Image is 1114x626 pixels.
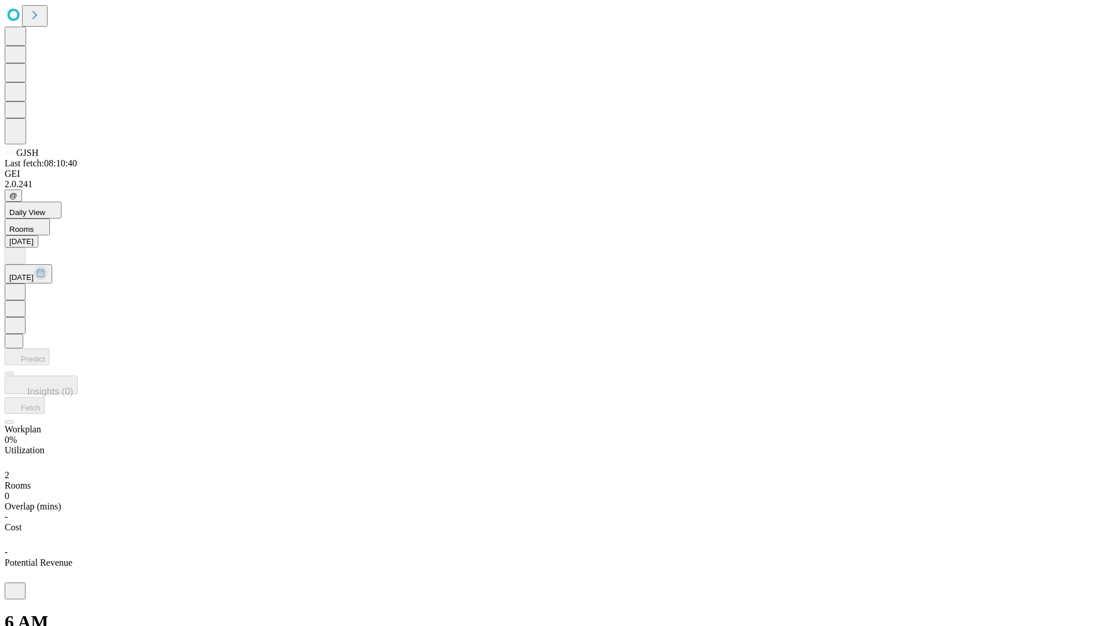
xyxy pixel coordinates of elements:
span: 0 [5,491,9,501]
span: - [5,512,8,522]
button: [DATE] [5,264,52,283]
div: GEI [5,169,1109,179]
span: Last fetch: 08:10:40 [5,158,77,168]
div: 2.0.241 [5,179,1109,190]
button: @ [5,190,22,202]
span: Overlap (mins) [5,501,61,511]
span: Workplan [5,424,41,434]
span: Utilization [5,445,44,455]
span: [DATE] [9,273,34,282]
span: Insights (0) [27,387,73,396]
span: - [5,547,8,557]
span: Daily View [9,208,45,217]
button: Rooms [5,219,50,235]
span: 2 [5,470,9,480]
span: Cost [5,522,21,532]
span: GJSH [16,148,38,158]
button: Daily View [5,202,62,219]
button: Insights (0) [5,376,78,394]
span: Rooms [9,225,34,234]
span: Rooms [5,481,31,490]
span: @ [9,191,17,200]
button: [DATE] [5,235,38,248]
span: Potential Revenue [5,558,73,567]
button: Predict [5,348,49,365]
span: 0% [5,435,17,445]
button: Fetch [5,397,45,414]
